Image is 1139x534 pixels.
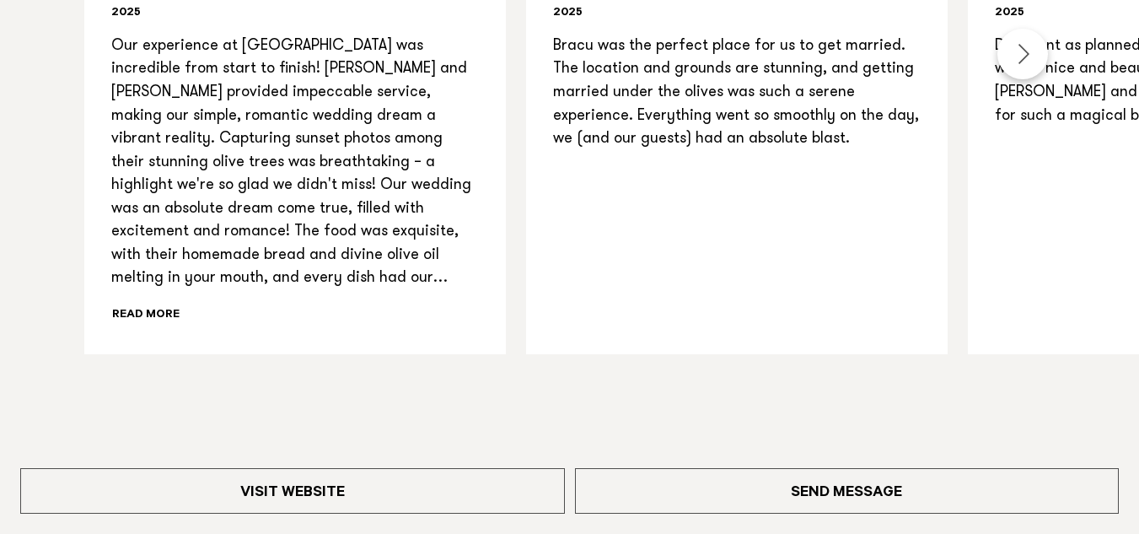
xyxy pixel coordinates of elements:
a: Send Message [575,468,1120,514]
h6: 2025 [553,6,921,22]
h6: 2025 [111,6,479,22]
p: Bracu was the perfect place for us to get married. The location and grounds are stunning, and get... [553,35,921,152]
p: Our experience at [GEOGRAPHIC_DATA] was incredible from start to finish! [PERSON_NAME] and [PERSO... [111,35,479,291]
a: Visit Website [20,468,565,514]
